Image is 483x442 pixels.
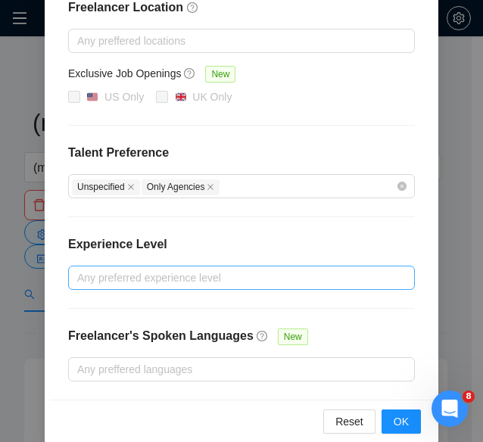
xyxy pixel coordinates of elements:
[184,67,196,79] span: question-circle
[187,2,199,14] span: question-circle
[68,327,254,345] h4: Freelancer's Spoken Languages
[397,182,407,191] span: close-circle
[104,89,144,105] div: US Only
[72,179,140,195] span: Unspecified
[68,235,167,254] h4: Experience Level
[127,183,135,191] span: close
[257,330,269,342] span: question-circle
[463,391,475,403] span: 8
[142,179,220,195] span: Only Agencies
[205,66,235,82] span: New
[87,92,98,102] img: 🇺🇸
[323,409,375,434] button: Reset
[207,183,214,191] span: close
[335,413,363,430] span: Reset
[68,65,181,82] h5: Exclusive Job Openings
[394,413,409,430] span: OK
[192,89,232,105] div: UK Only
[382,409,421,434] button: OK
[432,391,468,427] iframe: Intercom live chat
[68,144,415,162] h4: Talent Preference
[278,328,308,345] span: New
[176,92,186,102] img: 🇬🇧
